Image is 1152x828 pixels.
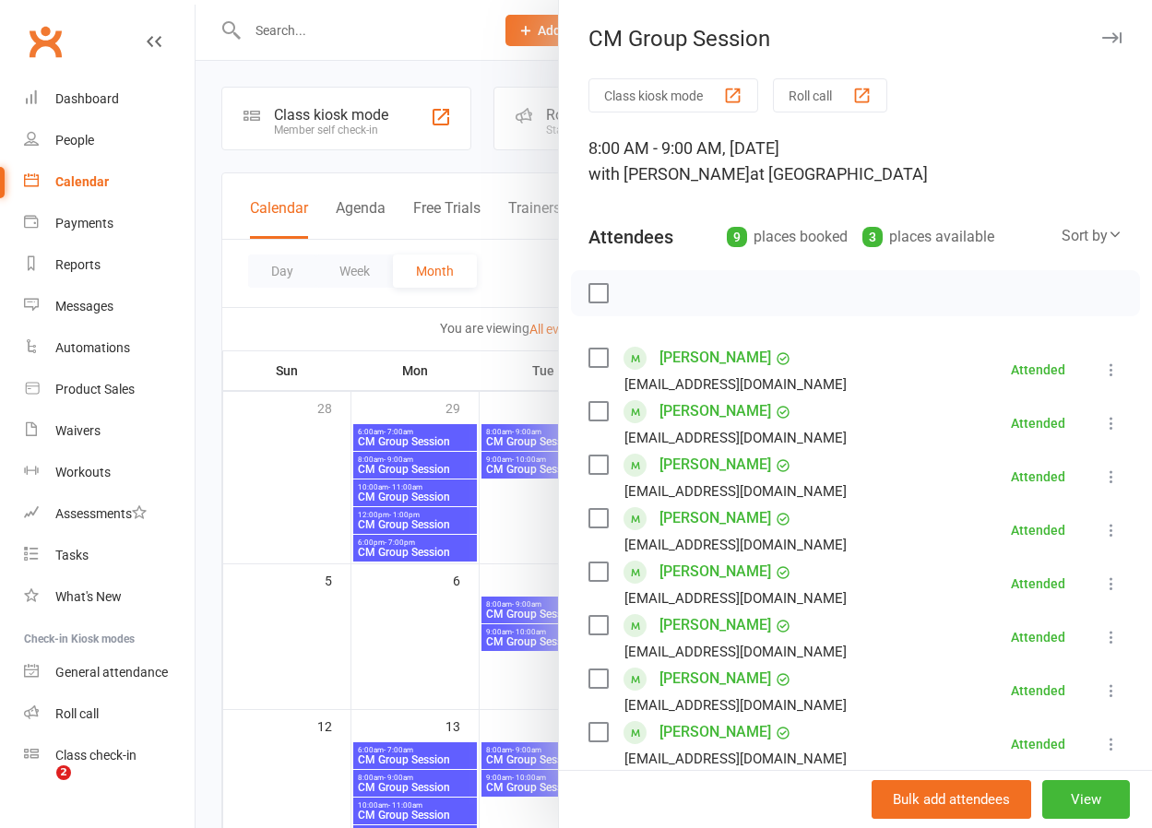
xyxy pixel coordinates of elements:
[24,120,195,161] a: People
[24,452,195,493] a: Workouts
[559,26,1152,52] div: CM Group Session
[1011,631,1065,644] div: Attended
[1011,470,1065,483] div: Attended
[55,216,113,231] div: Payments
[659,664,771,693] a: [PERSON_NAME]
[24,203,195,244] a: Payments
[1011,577,1065,590] div: Attended
[24,369,195,410] a: Product Sales
[624,426,847,450] div: [EMAIL_ADDRESS][DOMAIN_NAME]
[659,610,771,640] a: [PERSON_NAME]
[55,174,109,189] div: Calendar
[624,586,847,610] div: [EMAIL_ADDRESS][DOMAIN_NAME]
[24,161,195,203] a: Calendar
[1011,417,1065,430] div: Attended
[1042,780,1130,819] button: View
[659,503,771,533] a: [PERSON_NAME]
[22,18,68,65] a: Clubworx
[862,224,994,250] div: places available
[24,286,195,327] a: Messages
[24,244,195,286] a: Reports
[55,465,111,479] div: Workouts
[624,479,847,503] div: [EMAIL_ADDRESS][DOMAIN_NAME]
[1011,524,1065,537] div: Attended
[862,227,883,247] div: 3
[56,765,71,780] span: 2
[659,396,771,426] a: [PERSON_NAME]
[727,227,747,247] div: 9
[624,373,847,396] div: [EMAIL_ADDRESS][DOMAIN_NAME]
[24,535,195,576] a: Tasks
[24,693,195,735] a: Roll call
[24,327,195,369] a: Automations
[1011,738,1065,751] div: Attended
[588,224,673,250] div: Attendees
[1062,224,1122,248] div: Sort by
[624,533,847,557] div: [EMAIL_ADDRESS][DOMAIN_NAME]
[24,410,195,452] a: Waivers
[24,78,195,120] a: Dashboard
[624,747,847,771] div: [EMAIL_ADDRESS][DOMAIN_NAME]
[750,164,928,183] span: at [GEOGRAPHIC_DATA]
[872,780,1031,819] button: Bulk add attendees
[24,493,195,535] a: Assessments
[1011,363,1065,376] div: Attended
[24,735,195,776] a: Class kiosk mode
[55,506,147,521] div: Assessments
[624,693,847,717] div: [EMAIL_ADDRESS][DOMAIN_NAME]
[659,557,771,586] a: [PERSON_NAME]
[55,91,119,106] div: Dashboard
[55,299,113,313] div: Messages
[659,343,771,373] a: [PERSON_NAME]
[727,224,848,250] div: places booked
[588,78,758,112] button: Class kiosk mode
[55,589,122,604] div: What's New
[588,136,1122,187] div: 8:00 AM - 9:00 AM, [DATE]
[55,706,99,721] div: Roll call
[24,576,195,618] a: What's New
[55,257,101,272] div: Reports
[55,548,89,562] div: Tasks
[18,765,63,810] iframe: Intercom live chat
[1011,684,1065,697] div: Attended
[624,640,847,664] div: [EMAIL_ADDRESS][DOMAIN_NAME]
[55,133,94,148] div: People
[55,748,137,763] div: Class check-in
[24,652,195,693] a: General attendance kiosk mode
[659,450,771,479] a: [PERSON_NAME]
[659,717,771,747] a: [PERSON_NAME]
[588,164,750,183] span: with [PERSON_NAME]
[55,423,101,438] div: Waivers
[55,382,135,396] div: Product Sales
[55,340,130,355] div: Automations
[773,78,887,112] button: Roll call
[55,665,168,680] div: General attendance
